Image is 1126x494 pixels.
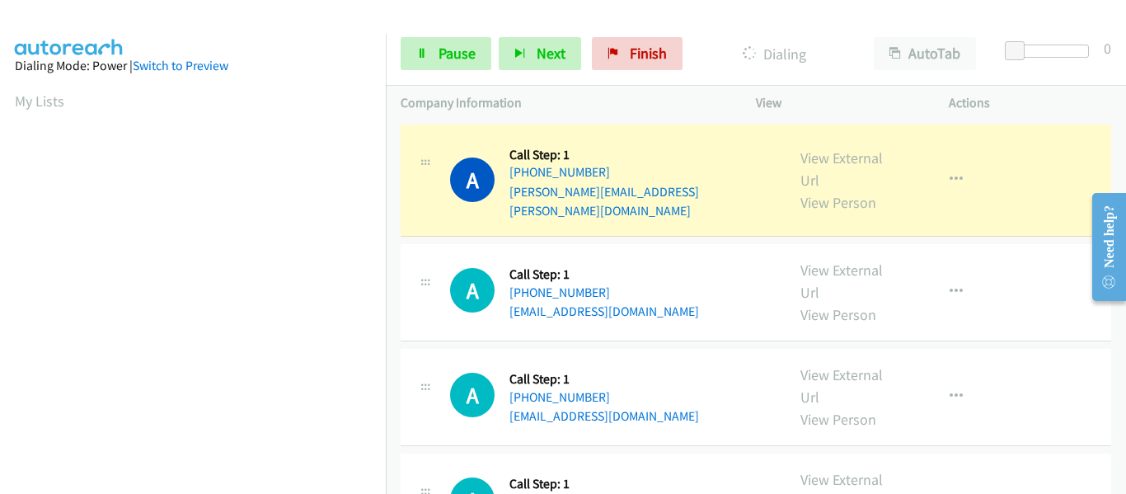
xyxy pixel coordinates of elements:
a: [PERSON_NAME][EMAIL_ADDRESS][PERSON_NAME][DOMAIN_NAME] [509,184,699,219]
a: View Person [800,410,876,429]
a: My Lists [15,92,64,111]
iframe: Resource Center [1078,181,1126,313]
a: Switch to Preview [133,58,228,73]
h5: Call Step: 1 [509,147,771,163]
a: View Person [800,305,876,324]
a: [PHONE_NUMBER] [509,285,610,300]
a: Finish [592,37,683,70]
a: [EMAIL_ADDRESS][DOMAIN_NAME] [509,303,699,319]
h1: A [450,158,495,202]
p: Actions [949,93,1112,113]
button: AutoTab [874,37,976,70]
a: [EMAIL_ADDRESS][DOMAIN_NAME] [509,408,699,424]
a: View External Url [800,365,883,407]
a: [PHONE_NUMBER] [509,389,610,405]
a: View External Url [800,148,883,190]
a: Pause [401,37,491,70]
span: Finish [630,44,667,63]
h5: Call Step: 1 [509,476,699,492]
a: View External Url [800,261,883,302]
a: View Person [800,193,876,212]
span: Next [537,44,565,63]
div: The call is yet to be attempted [450,373,495,417]
button: Next [499,37,581,70]
div: Dialing Mode: Power | [15,56,371,76]
p: Dialing [705,43,844,65]
p: Company Information [401,93,726,113]
span: Pause [439,44,476,63]
a: [PHONE_NUMBER] [509,164,610,180]
h1: A [450,268,495,313]
h1: A [450,373,495,417]
h5: Call Step: 1 [509,266,699,283]
div: The call is yet to be attempted [450,268,495,313]
div: 0 [1104,37,1111,59]
h5: Call Step: 1 [509,371,699,388]
p: View [756,93,919,113]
